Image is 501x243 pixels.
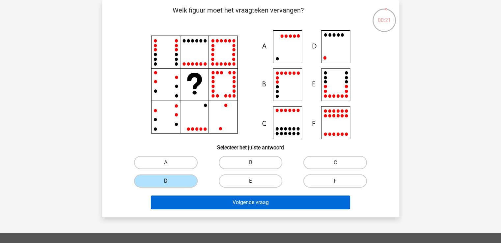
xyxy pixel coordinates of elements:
[303,156,367,169] label: C
[219,174,282,188] label: E
[134,156,198,169] label: A
[113,5,364,25] p: Welk figuur moet het vraagteken vervangen?
[134,174,198,188] label: D
[303,174,367,188] label: F
[151,196,350,209] button: Volgende vraag
[113,139,389,151] h6: Selecteer het juiste antwoord
[219,156,282,169] label: B
[372,8,397,24] div: 00:21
